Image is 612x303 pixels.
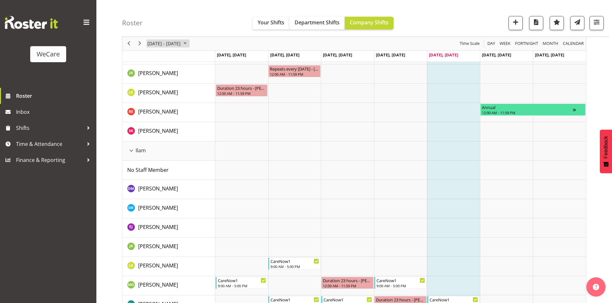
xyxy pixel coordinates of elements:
button: Highlight an important date within the roster. [550,16,564,30]
div: 9:00 AM - 5:00 PM [271,264,319,269]
div: August 11 - 17, 2025 [145,37,191,50]
span: [DATE] - [DATE] [147,40,181,48]
span: No Staff Member [127,166,169,173]
div: 12:00 AM - 11:59 PM [323,283,372,288]
div: 12:00 AM - 11:59 PM [217,91,266,96]
td: Ella Jarvis resource [122,218,215,238]
div: CareNow1 [324,296,372,303]
span: [DATE], [DATE] [270,52,299,58]
div: Marie-Claire Dickson-Bakker"s event - Duration 23 hours - Marie-Claire Dickson-Bakker Begin From ... [321,277,374,289]
a: [PERSON_NAME] [138,69,178,77]
div: Marie-Claire Dickson-Bakker"s event - CareNow1 Begin From Thursday, August 14, 2025 at 9:00:00 AM... [374,277,427,289]
span: Day [487,40,496,48]
span: [DATE], [DATE] [535,52,564,58]
span: [DATE], [DATE] [482,52,511,58]
div: Annual [482,104,573,110]
div: Repeats every [DATE] - [PERSON_NAME] [270,65,319,72]
span: Inbox [16,107,93,117]
span: Department Shifts [295,19,340,26]
button: Timeline Week [499,40,512,48]
button: Add a new shift [509,16,523,30]
a: [PERSON_NAME] [138,108,178,115]
div: 12:00 AM - 11:59 PM [482,110,573,115]
div: CareNow1 [271,296,319,303]
a: [PERSON_NAME] [138,262,178,269]
div: Marie-Claire Dickson-Bakker"s event - CareNow1 Begin From Monday, August 11, 2025 at 9:00:00 AM G... [216,277,268,289]
button: Your Shifts [253,17,289,29]
td: Saahit Kour resource [122,122,215,141]
div: next period [134,37,145,50]
button: Timeline Day [486,40,496,48]
a: [PERSON_NAME] [138,223,178,231]
span: Week [499,40,511,48]
span: [DATE], [DATE] [323,52,352,58]
div: CareNow1 [218,277,266,283]
span: [DATE], [DATE] [217,52,246,58]
button: Month [562,40,585,48]
img: help-xxl-2.png [593,284,599,290]
button: Time Scale [459,40,481,48]
button: August 2025 [146,40,190,48]
div: Liandy Kritzinger"s event - CareNow1 Begin From Tuesday, August 12, 2025 at 9:00:00 AM GMT+12:00 ... [268,257,321,270]
td: Deepti Raturi resource [122,199,215,218]
div: CareNow1 [271,258,319,264]
a: [PERSON_NAME] [138,127,178,135]
button: Send a list of all shifts for the selected filtered period to all rostered employees. [570,16,584,30]
button: Previous [125,40,133,48]
td: Liandy Kritzinger resource [122,257,215,276]
td: Ilam resource [122,141,215,161]
span: [PERSON_NAME] [138,108,178,115]
div: 9:00 AM - 5:00 PM [218,283,266,288]
span: Roster [16,91,93,101]
span: Month [542,40,559,48]
button: Fortnight [514,40,539,48]
td: Jane Arps resource [122,238,215,257]
span: [PERSON_NAME] [138,185,178,192]
span: [PERSON_NAME] [138,243,178,250]
button: Next [136,40,144,48]
span: [DATE], [DATE] [429,52,458,58]
span: [PERSON_NAME] [138,223,178,231]
button: Company Shifts [345,17,394,29]
button: Feedback - Show survey [600,130,612,173]
td: Marie-Claire Dickson-Bakker resource [122,276,215,295]
div: Rachel Els"s event - Annual Begin From Saturday, August 16, 2025 at 12:00:00 AM GMT+12:00 Ends At... [480,104,586,116]
div: Liandy Kritzinger"s event - Duration 23 hours - Liandy Kritzinger Begin From Monday, August 11, 2... [216,84,268,97]
div: Duration 23 hours - [PERSON_NAME] [376,296,425,303]
span: Shifts [16,123,84,133]
span: Feedback [603,136,609,158]
div: 9:00 AM - 5:00 PM [377,283,425,288]
span: calendar [562,40,584,48]
span: [DATE], [DATE] [376,52,405,58]
td: Jane Arps resource [122,64,215,84]
div: Duration 23 hours - [PERSON_NAME] [323,277,372,283]
div: WeCare [37,49,60,59]
td: Rachel Els resource [122,103,215,122]
span: Time & Attendance [16,139,84,149]
a: [PERSON_NAME] [138,88,178,96]
span: [PERSON_NAME] [138,262,178,269]
span: [PERSON_NAME] [138,70,178,77]
span: [PERSON_NAME] [138,204,178,211]
span: Finance & Reporting [16,155,84,165]
a: [PERSON_NAME] [138,204,178,212]
td: Deepti Mahajan resource [122,180,215,199]
div: Duration 23 hours - [PERSON_NAME] [217,85,266,91]
button: Timeline Month [542,40,560,48]
button: Department Shifts [289,17,345,29]
span: [PERSON_NAME] [138,281,178,288]
a: [PERSON_NAME] [138,185,178,192]
button: Filter Shifts [590,16,604,30]
span: Your Shifts [258,19,284,26]
span: Fortnight [514,40,539,48]
a: No Staff Member [127,166,169,174]
div: CareNow1 [377,277,425,283]
div: CareNow1 [430,296,478,303]
div: previous period [123,37,134,50]
div: 12:00 AM - 11:59 PM [270,72,319,77]
span: Ilam [136,147,146,154]
td: Liandy Kritzinger resource [122,84,215,103]
span: Time Scale [459,40,480,48]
